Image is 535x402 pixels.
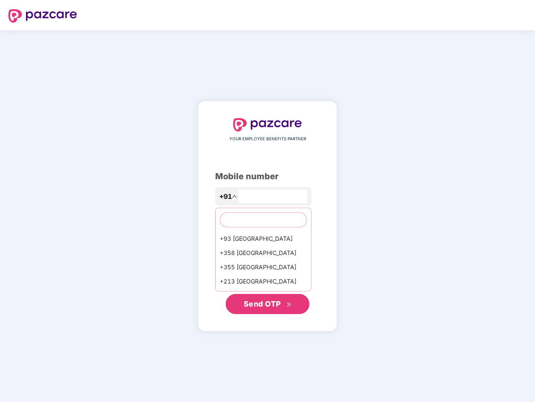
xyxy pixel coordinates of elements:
img: logo [233,118,302,131]
div: Mobile number [215,170,320,183]
div: +358 [GEOGRAPHIC_DATA] [216,246,311,260]
span: Send OTP [244,299,281,308]
span: double-right [286,302,292,307]
span: +91 [219,191,232,202]
span: up [232,194,237,199]
div: +93 [GEOGRAPHIC_DATA] [216,232,311,246]
div: +355 [GEOGRAPHIC_DATA] [216,260,311,274]
div: +1684 AmericanSamoa [216,289,311,303]
div: +213 [GEOGRAPHIC_DATA] [216,274,311,289]
button: Send OTPdouble-right [226,294,309,314]
span: YOUR EMPLOYEE BENEFITS PARTNER [229,136,306,142]
img: logo [8,9,77,23]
